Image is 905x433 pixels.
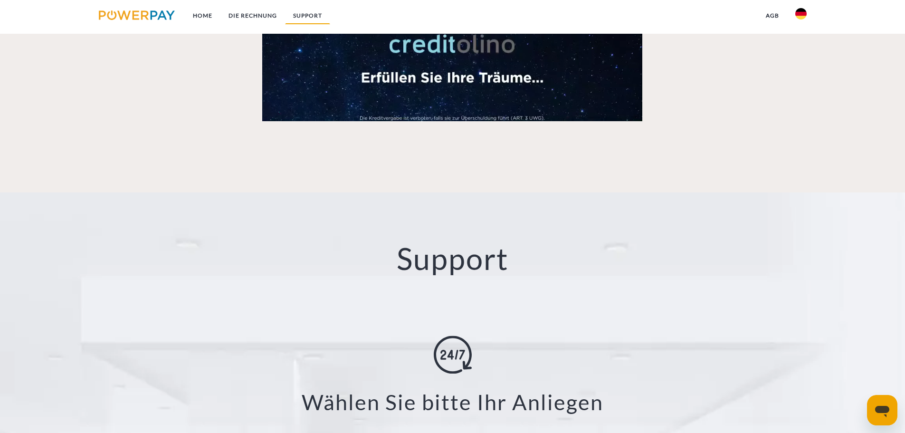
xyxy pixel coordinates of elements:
[795,8,807,19] img: de
[99,10,175,20] img: logo-powerpay.svg
[758,7,787,24] a: agb
[45,240,860,278] h2: Support
[185,7,220,24] a: Home
[434,336,472,374] img: online-shopping.svg
[867,395,897,425] iframe: Schaltfläche zum Öffnen des Messaging-Fensters
[120,4,786,121] a: Fallback Image
[57,389,848,415] h3: Wählen Sie bitte Ihr Anliegen
[220,7,285,24] a: DIE RECHNUNG
[285,7,330,24] a: SUPPORT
